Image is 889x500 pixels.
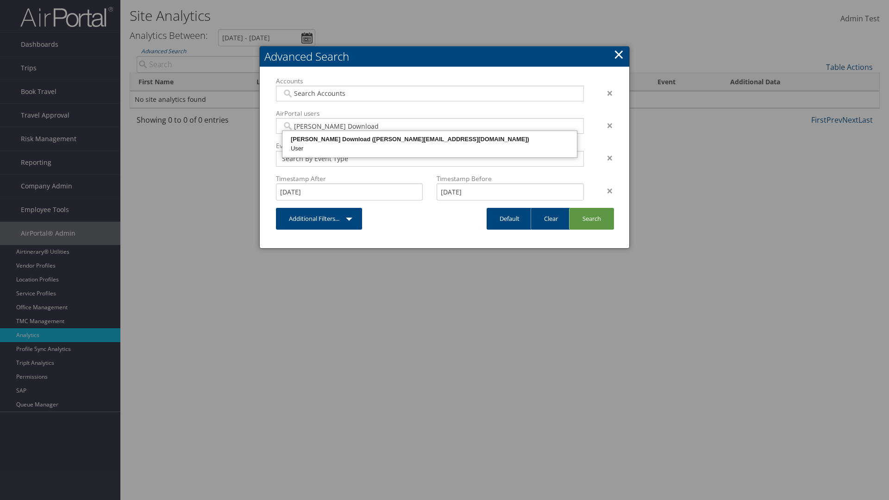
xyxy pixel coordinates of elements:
div: × [591,87,620,99]
div: × [591,152,620,163]
label: Timestamp After [276,174,423,183]
div: User [284,144,576,153]
input: Search Accounts [282,121,577,131]
h2: Advanced Search [260,46,629,67]
label: Events [276,141,584,150]
a: Search [569,208,614,230]
div: × [591,185,620,196]
div: × [591,120,620,131]
label: Timestamp Before [437,174,583,183]
a: Default [487,208,532,230]
a: Additional Filters... [276,208,362,230]
input: Search Accounts [282,89,577,98]
label: Accounts [276,76,584,86]
a: Close [614,45,624,63]
a: Clear [531,208,571,230]
input: Search By Event Type [282,154,577,163]
label: AirPortal users [276,109,584,118]
div: [PERSON_NAME] Download ([PERSON_NAME][EMAIL_ADDRESS][DOMAIN_NAME]) [284,135,576,144]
